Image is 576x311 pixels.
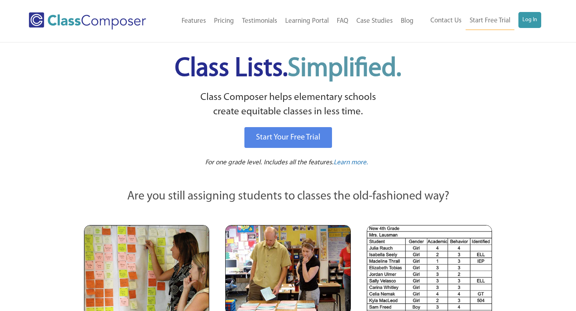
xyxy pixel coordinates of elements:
[84,188,492,205] p: Are you still assigning students to classes the old-fashioned way?
[210,12,238,30] a: Pricing
[205,159,334,166] span: For one grade level. Includes all the features.
[164,12,418,30] nav: Header Menu
[244,127,332,148] a: Start Your Free Trial
[518,12,541,28] a: Log In
[83,90,493,120] p: Class Composer helps elementary schools create equitable classes in less time.
[238,12,281,30] a: Testimonials
[175,56,401,82] span: Class Lists.
[29,12,146,30] img: Class Composer
[281,12,333,30] a: Learning Portal
[397,12,418,30] a: Blog
[418,12,541,30] nav: Header Menu
[334,159,368,166] span: Learn more.
[352,12,397,30] a: Case Studies
[426,12,466,30] a: Contact Us
[466,12,514,30] a: Start Free Trial
[178,12,210,30] a: Features
[256,134,320,142] span: Start Your Free Trial
[333,12,352,30] a: FAQ
[288,56,401,82] span: Simplified.
[334,158,368,168] a: Learn more.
